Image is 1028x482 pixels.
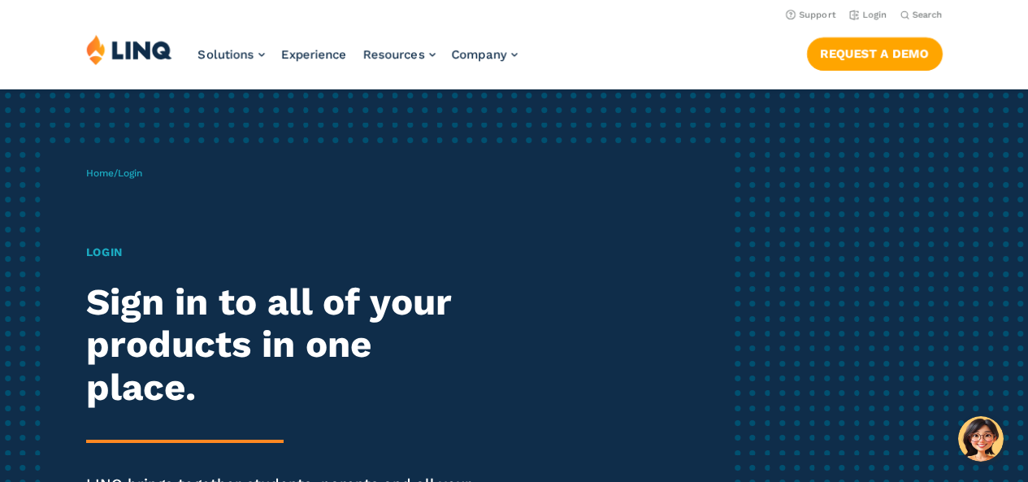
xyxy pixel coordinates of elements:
[452,47,518,62] a: Company
[786,10,836,20] a: Support
[86,244,482,261] h1: Login
[913,10,943,20] span: Search
[807,37,943,70] a: Request a Demo
[86,167,114,179] a: Home
[958,416,1004,462] button: Hello, have a question? Let’s chat.
[86,167,142,179] span: /
[118,167,142,179] span: Login
[86,281,482,410] h2: Sign in to all of your products in one place.
[900,9,943,21] button: Open Search Bar
[807,34,943,70] nav: Button Navigation
[452,47,507,62] span: Company
[198,34,518,88] nav: Primary Navigation
[198,47,265,62] a: Solutions
[363,47,425,62] span: Resources
[86,34,172,65] img: LINQ | K‑12 Software
[198,47,254,62] span: Solutions
[849,10,887,20] a: Login
[281,47,347,62] a: Experience
[363,47,436,62] a: Resources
